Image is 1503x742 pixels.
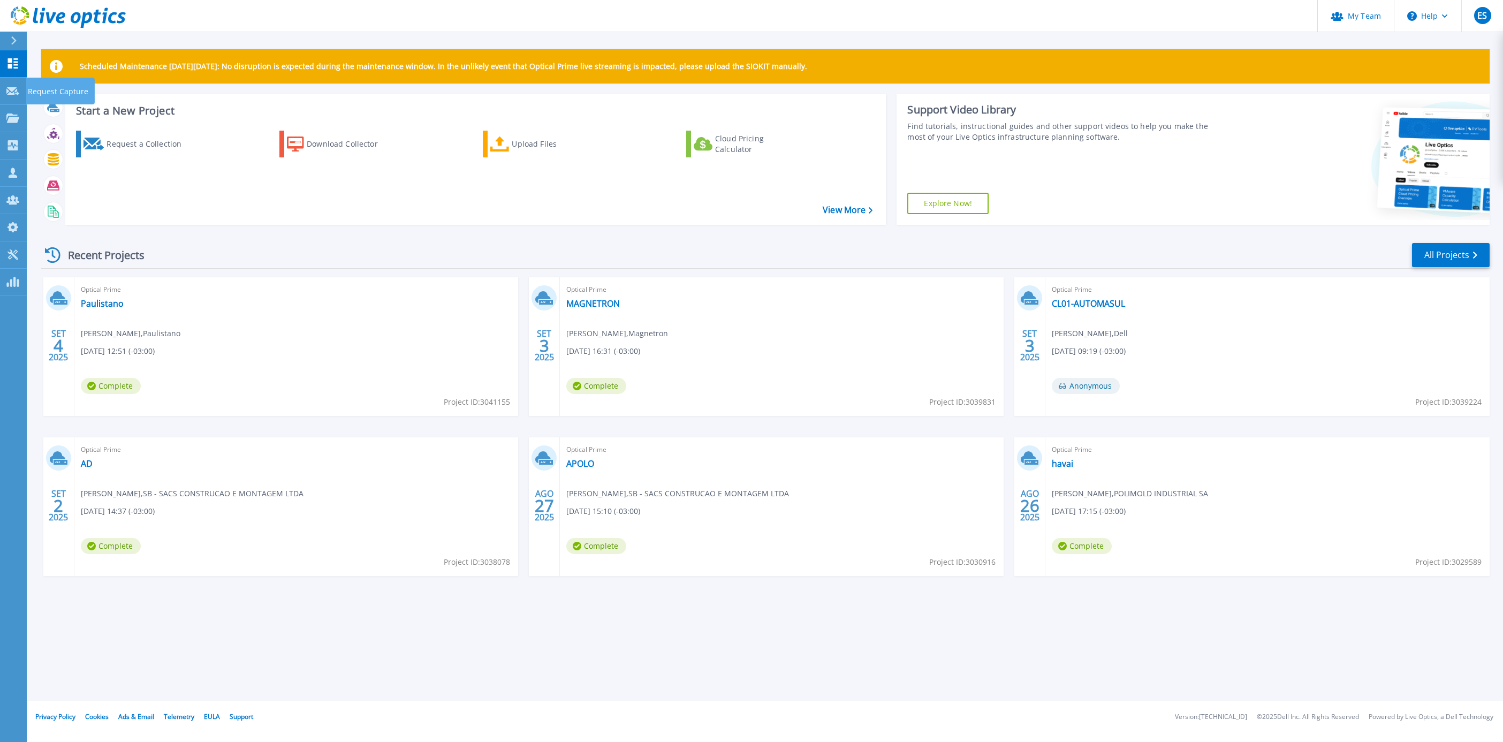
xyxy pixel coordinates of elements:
[48,486,69,525] div: SET 2025
[81,284,512,296] span: Optical Prime
[1052,298,1125,309] a: CL01-AUTOMASUL
[85,712,109,721] a: Cookies
[534,486,555,525] div: AGO 2025
[566,298,620,309] a: MAGNETRON
[1052,284,1483,296] span: Optical Prime
[41,242,159,268] div: Recent Projects
[1257,714,1359,721] li: © 2025 Dell Inc. All Rights Reserved
[823,205,872,215] a: View More
[230,712,253,721] a: Support
[1477,11,1487,20] span: ES
[76,105,872,117] h3: Start a New Project
[48,326,69,365] div: SET 2025
[80,62,807,71] p: Scheduled Maintenance [DATE][DATE]: No disruption is expected during the maintenance window. In t...
[1052,538,1112,554] span: Complete
[715,133,801,155] div: Cloud Pricing Calculator
[686,131,806,157] a: Cloud Pricing Calculator
[566,488,789,499] span: [PERSON_NAME] , SB - SACS CONSTRUCAO E MONTAGEM LTDA
[1052,378,1120,394] span: Anonymous
[54,501,63,510] span: 2
[81,328,180,339] span: [PERSON_NAME] , Paulistano
[566,538,626,554] span: Complete
[540,341,549,350] span: 3
[81,378,141,394] span: Complete
[566,345,640,357] span: [DATE] 16:31 (-03:00)
[107,133,192,155] div: Request a Collection
[566,328,668,339] span: [PERSON_NAME] , Magnetron
[81,505,155,517] span: [DATE] 14:37 (-03:00)
[1175,714,1247,721] li: Version: [TECHNICAL_ID]
[81,298,124,309] a: Paulistano
[1052,328,1128,339] span: [PERSON_NAME] , Dell
[566,505,640,517] span: [DATE] 15:10 (-03:00)
[1052,505,1126,517] span: [DATE] 17:15 (-03:00)
[1415,556,1482,568] span: Project ID: 3029589
[81,345,155,357] span: [DATE] 12:51 (-03:00)
[81,538,141,554] span: Complete
[929,556,996,568] span: Project ID: 3030916
[35,712,75,721] a: Privacy Policy
[566,378,626,394] span: Complete
[1025,341,1035,350] span: 3
[566,284,997,296] span: Optical Prime
[907,193,989,214] a: Explore Now!
[1052,444,1483,456] span: Optical Prime
[1020,501,1039,510] span: 26
[535,501,554,510] span: 27
[444,556,510,568] span: Project ID: 3038078
[1412,243,1490,267] a: All Projects
[279,131,399,157] a: Download Collector
[512,133,597,155] div: Upload Files
[907,121,1215,142] div: Find tutorials, instructional guides and other support videos to help you make the most of your L...
[164,712,194,721] a: Telemetry
[483,131,602,157] a: Upload Files
[54,341,63,350] span: 4
[907,103,1215,117] div: Support Video Library
[81,444,512,456] span: Optical Prime
[76,131,195,157] a: Request a Collection
[566,458,594,469] a: APOLO
[1052,488,1208,499] span: [PERSON_NAME] , POLIMOLD INDUSTRIAL SA
[204,712,220,721] a: EULA
[118,712,154,721] a: Ads & Email
[566,444,997,456] span: Optical Prime
[81,488,303,499] span: [PERSON_NAME] , SB - SACS CONSTRUCAO E MONTAGEM LTDA
[1020,326,1040,365] div: SET 2025
[1369,714,1493,721] li: Powered by Live Optics, a Dell Technology
[307,133,392,155] div: Download Collector
[1052,458,1073,469] a: havai
[929,396,996,408] span: Project ID: 3039831
[444,396,510,408] span: Project ID: 3041155
[1020,486,1040,525] div: AGO 2025
[1052,345,1126,357] span: [DATE] 09:19 (-03:00)
[534,326,555,365] div: SET 2025
[1415,396,1482,408] span: Project ID: 3039224
[28,78,88,105] p: Request Capture
[81,458,93,469] a: AD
